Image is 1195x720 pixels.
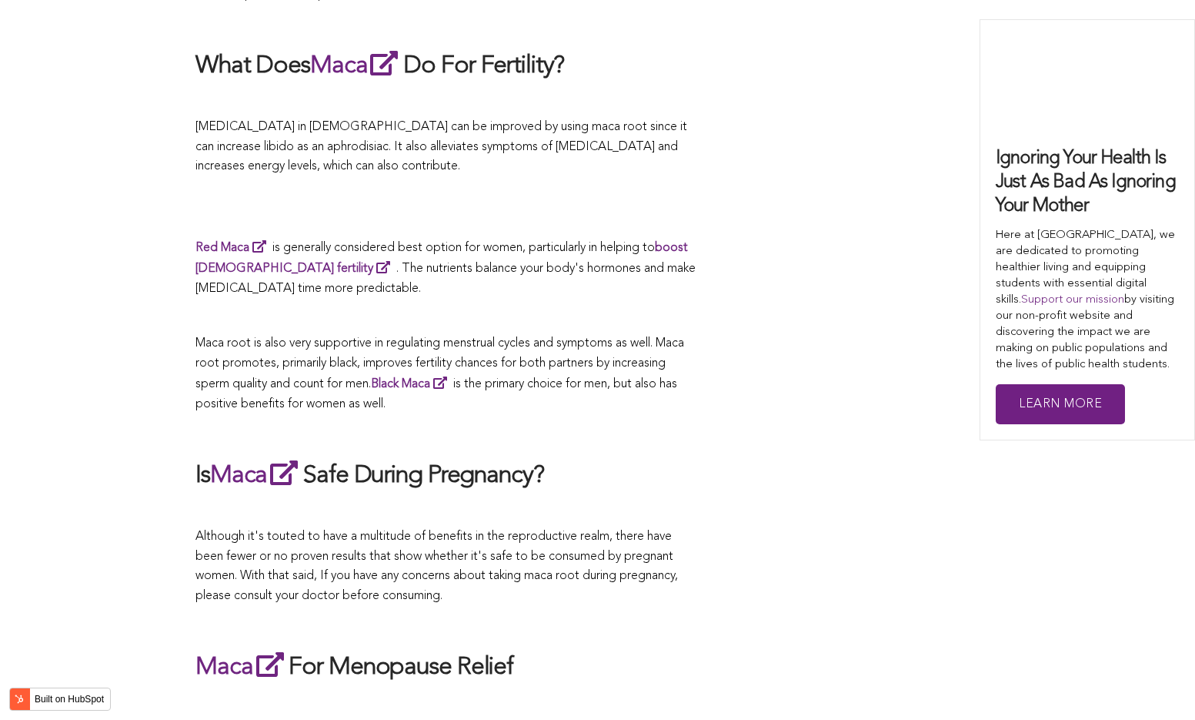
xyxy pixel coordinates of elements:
[195,457,696,493] h2: Is Safe During Pregnancy?
[195,655,289,680] a: Maca
[310,54,403,79] a: Maca
[195,242,249,254] strong: Red Maca
[195,337,684,410] span: Maca root is also very supportive in regulating menstrual cycles and symptoms as well. Maca root ...
[28,689,110,709] label: Built on HubSpot
[195,242,272,254] a: Red Maca
[371,378,430,390] strong: Black Maca
[9,688,111,711] button: Built on HubSpot
[195,649,696,685] h2: For Menopause Relief
[10,690,28,708] img: HubSpot sprocket logo
[996,384,1125,425] a: Learn More
[195,531,678,602] span: Although it's touted to have a multitude of benefits in the reproductive realm, there have been f...
[195,48,696,83] h2: What Does Do For Fertility?
[195,242,696,295] span: is generally considered best option for women, particularly in helping to . The nutrients balance...
[1118,646,1195,720] iframe: Chat Widget
[210,464,303,488] a: Maca
[195,121,687,172] span: [MEDICAL_DATA] in [DEMOGRAPHIC_DATA] can be improved by using maca root since it can increase lib...
[371,378,453,390] a: Black Maca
